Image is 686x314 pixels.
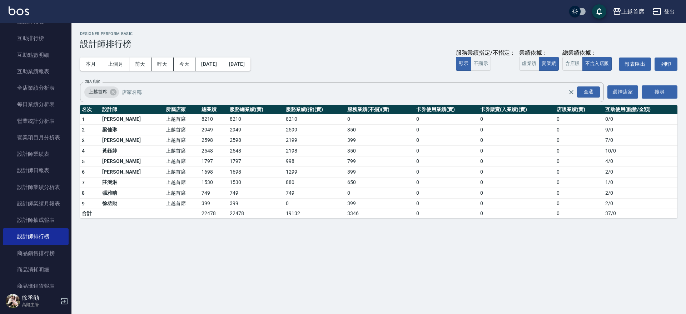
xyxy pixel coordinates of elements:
th: 服務總業績(實) [228,105,284,114]
td: 350 [346,146,414,156]
td: 上越首席 [164,188,200,199]
p: 高階主管 [22,301,58,308]
td: 0 [414,135,478,146]
button: 選擇店家 [607,85,638,99]
td: 上越首席 [164,156,200,167]
td: 1797 [200,156,228,167]
a: 營業統計分析表 [3,113,69,129]
td: 37 / 0 [603,209,677,218]
a: 商品消耗明細 [3,261,69,278]
span: 1 [82,116,85,122]
th: 互助使用(點數/金額) [603,105,677,114]
button: 上越首席 [610,4,647,19]
a: 每日業績分析表 [3,96,69,113]
td: 399 [346,167,414,178]
td: 0 [478,209,555,218]
th: 服務業績(指)(實) [284,105,346,114]
td: 2949 [200,125,228,135]
td: 0 [346,114,414,125]
th: 設計師 [100,105,164,114]
button: 顯示 [456,57,471,71]
td: 1698 [200,167,228,178]
td: 0 [414,146,478,156]
td: 上越首席 [164,135,200,146]
div: 總業績依據： [562,49,615,57]
button: [DATE] [195,58,223,71]
td: 0 [555,135,603,146]
td: 2548 [228,146,284,156]
td: 0 [555,125,603,135]
button: 登出 [650,5,677,18]
td: 2198 [284,146,346,156]
button: [DATE] [223,58,250,71]
a: 互助業績報表 [3,63,69,80]
button: 列印 [655,58,677,71]
td: 徐丞勛 [100,198,164,209]
td: 2548 [200,146,228,156]
td: 2 / 0 [603,198,677,209]
td: 0 [414,156,478,167]
td: 0 [414,198,478,209]
span: 7 [82,180,85,185]
a: 全店業績分析表 [3,80,69,96]
td: 0 [478,146,555,156]
td: 2 / 0 [603,167,677,178]
button: 上個月 [102,58,129,71]
td: 黃鈺婷 [100,146,164,156]
td: 0 [478,125,555,135]
button: Open [576,85,601,99]
a: 設計師排行榜 [3,228,69,245]
td: 0 [478,177,555,188]
a: 設計師業績月報表 [3,195,69,212]
a: 互助點數明細 [3,47,69,63]
td: 2598 [228,135,284,146]
td: 0 [555,209,603,218]
span: 4 [82,148,85,154]
td: 1797 [228,156,284,167]
td: 8210 [200,114,228,125]
td: 上越首席 [164,198,200,209]
th: 卡券販賣(入業績)(實) [478,105,555,114]
td: 0 [555,146,603,156]
td: 合計 [80,209,100,218]
button: 報表匯出 [619,58,651,71]
td: 0 [555,177,603,188]
td: 張雅晴 [100,188,164,199]
td: 749 [284,188,346,199]
td: 8210 [228,114,284,125]
h3: 設計師排行榜 [80,39,677,49]
td: 0 [555,156,603,167]
div: 全選 [577,86,600,98]
th: 卡券使用業績(實) [414,105,478,114]
td: 上越首席 [164,125,200,135]
td: 0 [414,167,478,178]
span: 上越首席 [84,88,111,95]
td: 19132 [284,209,346,218]
td: 8210 [284,114,346,125]
td: 0 [284,198,346,209]
div: 上越首席 [84,86,119,98]
td: 0 [414,209,478,218]
td: 22478 [228,209,284,218]
td: 1530 [228,177,284,188]
td: [PERSON_NAME] [100,156,164,167]
td: 749 [228,188,284,199]
a: 設計師業績分析表 [3,179,69,195]
td: 399 [228,198,284,209]
td: 0 [478,167,555,178]
th: 名次 [80,105,100,114]
span: 3 [82,138,85,143]
a: 互助排行榜 [3,30,69,46]
td: [PERSON_NAME] [100,167,164,178]
td: 399 [346,198,414,209]
td: 399 [346,135,414,146]
td: 0 [555,188,603,199]
td: 0 [478,156,555,167]
td: 0 [555,167,603,178]
span: 9 [82,201,85,206]
th: 總業績 [200,105,228,114]
td: 0 [478,188,555,199]
td: 749 [200,188,228,199]
button: 搜尋 [642,85,677,99]
a: 商品銷售排行榜 [3,245,69,261]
